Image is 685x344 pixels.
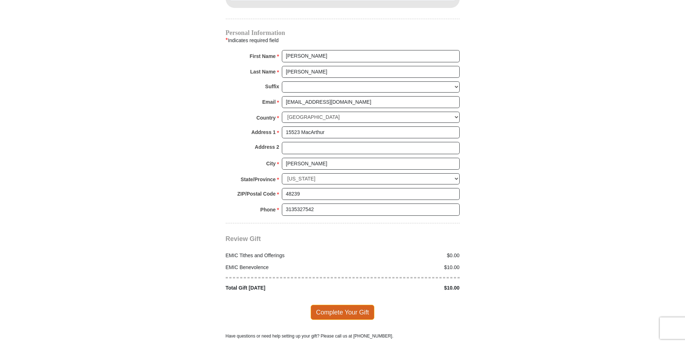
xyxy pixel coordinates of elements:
strong: ZIP/Postal Code [237,189,276,199]
div: $10.00 [343,264,464,271]
strong: Last Name [250,67,276,77]
div: $10.00 [343,284,464,292]
p: Have questions or need help setting up your gift? Please call us at [PHONE_NUMBER]. [226,333,460,339]
strong: Address 2 [255,142,279,152]
strong: First Name [250,51,276,61]
div: $0.00 [343,252,464,259]
h4: Personal Information [226,30,460,36]
strong: Email [262,97,276,107]
div: EMIC Tithes and Offerings [222,252,343,259]
span: Complete Your Gift [311,305,374,320]
div: Total Gift [DATE] [222,284,343,292]
strong: State/Province [241,174,276,184]
div: EMIC Benevolence [222,264,343,271]
strong: Suffix [265,81,279,91]
strong: City [266,158,275,169]
div: Indicates required field [226,36,460,45]
span: Review Gift [226,235,261,242]
strong: Phone [260,205,276,215]
strong: Country [256,113,276,123]
strong: Address 1 [251,127,276,137]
